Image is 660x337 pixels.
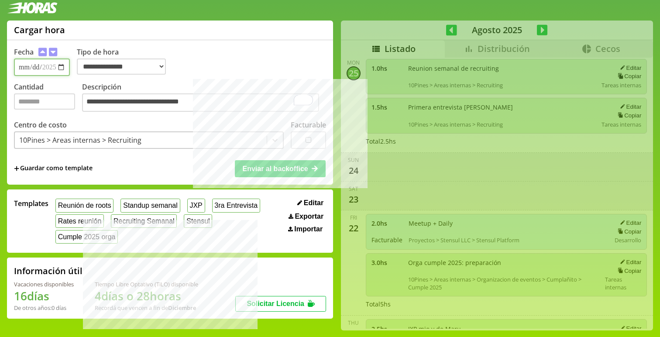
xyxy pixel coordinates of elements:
button: Stensul [184,214,212,228]
button: Rates reunión [55,214,104,228]
span: Enviar al backoffice [242,165,308,172]
label: Centro de costo [14,120,67,130]
button: Reunión de roots [55,199,113,212]
input: Cantidad [14,93,75,110]
button: Exportar [286,212,326,221]
button: Cumple 2025 orga [55,230,118,244]
label: Cantidad [14,82,82,114]
button: Editar [295,199,326,207]
div: De otros años: 0 días [14,304,74,312]
img: logotipo [7,2,58,14]
span: +Guardar como template [14,164,93,173]
span: Editar [304,199,323,207]
label: Tipo de hora [77,47,173,76]
b: Diciembre [168,304,196,312]
button: Solicitar Licencia [235,296,326,312]
span: Templates [14,199,48,208]
div: Recordá que vencen a fin de [95,304,198,312]
span: Importar [294,225,323,233]
button: JXP [187,199,205,212]
button: Standup semanal [120,199,180,212]
label: Fecha [14,47,34,57]
textarea: To enrich screen reader interactions, please activate Accessibility in Grammarly extension settings [82,93,319,112]
h1: 4 días o 28 horas [95,288,198,304]
div: Tiempo Libre Optativo (TiLO) disponible [95,280,198,288]
div: 10Pines > Areas internas > Recruiting [19,135,141,145]
h1: 16 días [14,288,74,304]
button: Recruiting Semanal [111,214,177,228]
div: Vacaciones disponibles [14,280,74,288]
span: Solicitar Licencia [247,300,304,307]
button: Enviar al backoffice [235,160,326,177]
button: 3ra Entrevista [212,199,260,212]
label: Facturable [291,120,326,130]
span: Exportar [295,213,323,220]
select: Tipo de hora [77,58,166,75]
span: + [14,164,19,173]
label: Descripción [82,82,326,114]
h1: Cargar hora [14,24,65,36]
h2: Información útil [14,265,82,277]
